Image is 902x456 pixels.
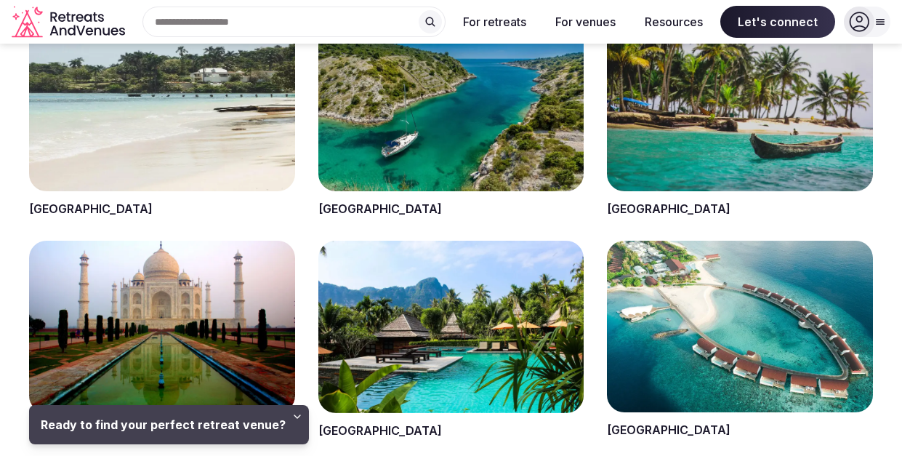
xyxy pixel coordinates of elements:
[318,423,442,438] a: [GEOGRAPHIC_DATA]
[12,6,128,39] svg: Retreats and Venues company logo
[544,6,627,38] button: For venues
[607,201,730,216] a: [GEOGRAPHIC_DATA]
[607,423,730,437] a: [GEOGRAPHIC_DATA]
[451,6,538,38] button: For retreats
[633,6,714,38] button: Resources
[318,201,442,216] a: [GEOGRAPHIC_DATA]
[29,201,153,216] a: [GEOGRAPHIC_DATA]
[12,6,128,39] a: Visit the homepage
[720,6,835,38] span: Let's connect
